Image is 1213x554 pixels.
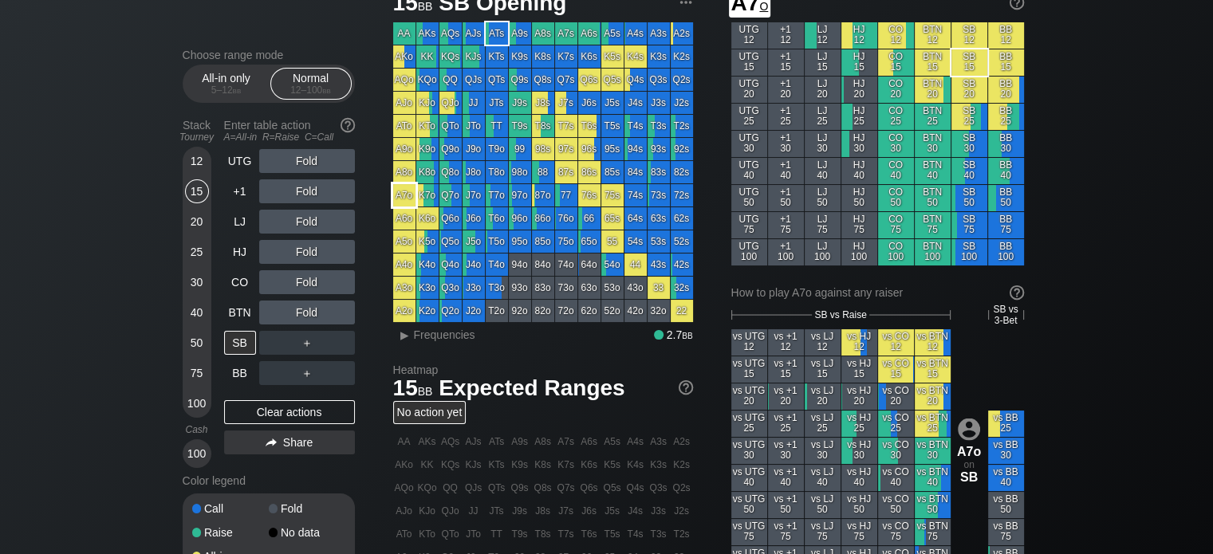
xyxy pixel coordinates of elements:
[671,22,693,45] div: A2s
[532,22,554,45] div: A8s
[648,138,670,160] div: 93s
[259,149,355,173] div: Fold
[601,138,624,160] div: 95s
[193,84,260,96] div: 5 – 12
[555,115,577,137] div: T7s
[878,239,914,265] div: CO 100
[555,230,577,253] div: 75o
[269,503,345,514] div: Fold
[878,158,914,184] div: CO 40
[671,161,693,183] div: 82s
[439,277,462,299] div: Q3o
[183,49,355,61] h2: Choose range mode
[624,277,647,299] div: 43o
[224,240,256,264] div: HJ
[509,161,531,183] div: 98o
[532,253,554,276] div: 84o
[671,207,693,230] div: 62s
[805,77,841,103] div: LJ 20
[768,131,804,157] div: +1 30
[509,277,531,299] div: 93o
[624,115,647,137] div: T4s
[224,149,256,173] div: UTG
[532,207,554,230] div: 86o
[416,184,439,206] div: K7o
[532,92,554,114] div: J8s
[768,22,804,49] div: +1 12
[439,115,462,137] div: QTo
[532,161,554,183] div: 88
[578,22,601,45] div: A6s
[393,184,415,206] div: A7o
[439,45,462,68] div: KQs
[416,253,439,276] div: K4o
[988,22,1024,49] div: BB 12
[648,22,670,45] div: A3s
[671,300,693,322] div: 22
[259,179,355,203] div: Fold
[532,277,554,299] div: 83o
[988,212,1024,238] div: BB 75
[486,207,508,230] div: T6o
[463,230,485,253] div: J5o
[671,138,693,160] div: 92s
[915,22,951,49] div: BTN 12
[988,131,1024,157] div: BB 30
[915,131,951,157] div: BTN 30
[878,77,914,103] div: CO 20
[393,69,415,91] div: AQo
[532,184,554,206] div: 87o
[486,22,508,45] div: ATs
[878,49,914,76] div: CO 15
[439,300,462,322] div: Q2o
[624,92,647,114] div: J4s
[805,239,841,265] div: LJ 100
[988,49,1024,76] div: BB 15
[555,207,577,230] div: 76o
[192,503,269,514] div: Call
[624,45,647,68] div: K4s
[555,184,577,206] div: 77
[624,22,647,45] div: A4s
[393,115,415,137] div: ATo
[814,309,866,320] span: SB vs Raise
[731,329,767,356] div: vs UTG 12
[624,69,647,91] div: Q4s
[671,230,693,253] div: 52s
[509,69,531,91] div: Q9s
[768,77,804,103] div: +1 20
[648,300,670,322] div: 32o
[393,161,415,183] div: A8o
[463,92,485,114] div: JJ
[578,300,601,322] div: 62o
[731,286,1024,299] div: How to play A7o against any raiser
[339,116,356,134] img: help.32db89a4.svg
[532,69,554,91] div: Q8s
[416,92,439,114] div: KJo
[805,104,841,130] div: LJ 25
[463,300,485,322] div: J2o
[671,45,693,68] div: K2s
[601,207,624,230] div: 65s
[224,210,256,234] div: LJ
[185,210,209,234] div: 20
[532,115,554,137] div: T8s
[988,104,1024,130] div: BB 25
[185,331,209,355] div: 50
[951,212,987,238] div: SB 75
[578,138,601,160] div: 96s
[951,158,987,184] div: SB 40
[951,239,987,265] div: SB 100
[463,253,485,276] div: J4o
[915,158,951,184] div: BTN 40
[463,45,485,68] div: KJs
[915,239,951,265] div: BTN 100
[915,77,951,103] div: BTN 20
[463,115,485,137] div: JTo
[768,239,804,265] div: +1 100
[671,277,693,299] div: 32s
[416,230,439,253] div: K5o
[951,77,987,103] div: SB 20
[578,69,601,91] div: Q6s
[463,207,485,230] div: J6o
